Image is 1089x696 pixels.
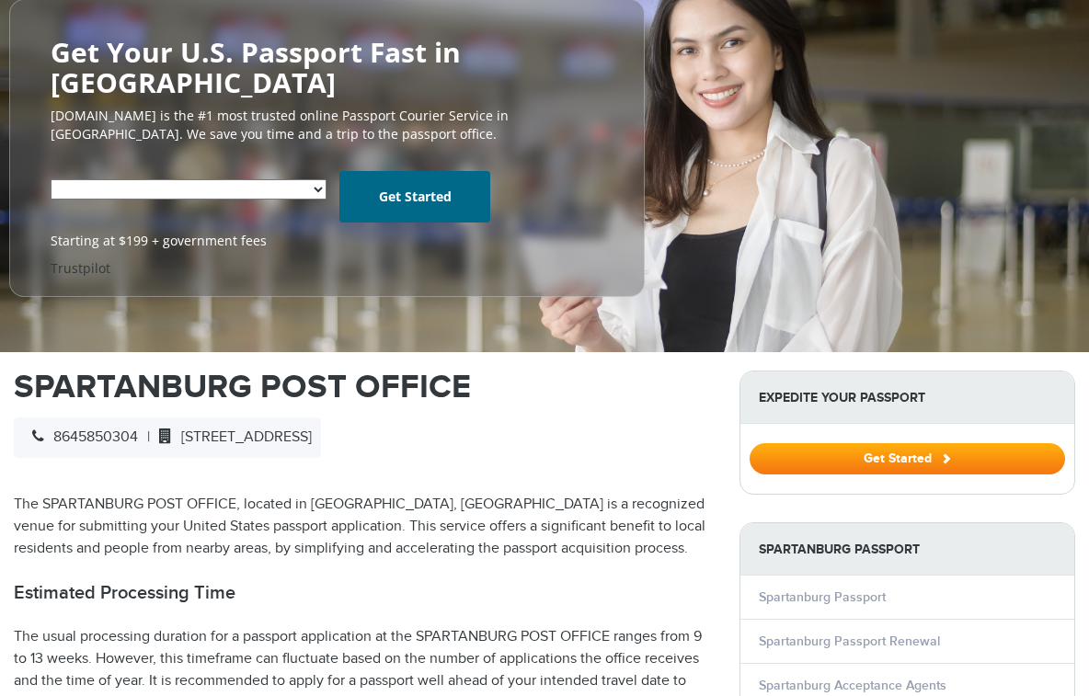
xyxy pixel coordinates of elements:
[51,37,603,97] h2: Get Your U.S. Passport Fast in [GEOGRAPHIC_DATA]
[14,494,712,560] p: The SPARTANBURG POST OFFICE, located in [GEOGRAPHIC_DATA], [GEOGRAPHIC_DATA] is a recognized venu...
[750,443,1065,474] button: Get Started
[14,417,321,458] div: |
[23,428,138,446] span: 8645850304
[759,589,886,605] a: Spartanburg Passport
[759,633,940,649] a: Spartanburg Passport Renewal
[51,259,110,277] a: Trustpilot
[740,371,1074,424] strong: Expedite Your Passport
[14,371,712,404] h1: SPARTANBURG POST OFFICE
[51,232,603,250] span: Starting at $199 + government fees
[750,451,1065,465] a: Get Started
[150,428,312,446] span: [STREET_ADDRESS]
[339,171,490,222] a: Get Started
[740,523,1074,576] strong: Spartanburg Passport
[14,582,712,604] h2: Estimated Processing Time
[51,107,603,143] p: [DOMAIN_NAME] is the #1 most trusted online Passport Courier Service in [GEOGRAPHIC_DATA]. We sav...
[759,678,946,693] a: Spartanburg Acceptance Agents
